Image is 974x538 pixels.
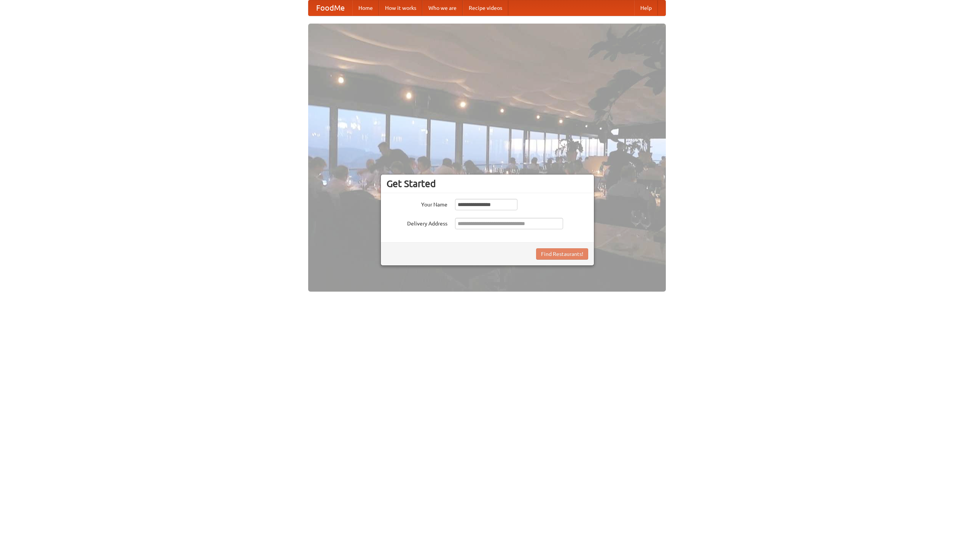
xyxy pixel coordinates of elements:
a: FoodMe [309,0,352,16]
a: Home [352,0,379,16]
button: Find Restaurants! [536,248,588,260]
a: Recipe videos [463,0,508,16]
a: How it works [379,0,422,16]
a: Help [634,0,658,16]
label: Delivery Address [387,218,447,227]
a: Who we are [422,0,463,16]
h3: Get Started [387,178,588,189]
label: Your Name [387,199,447,208]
